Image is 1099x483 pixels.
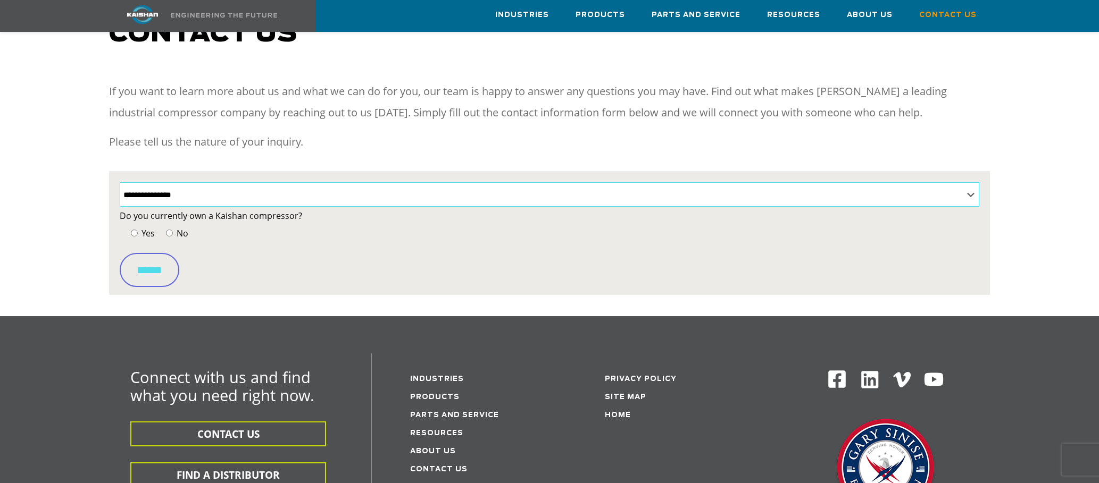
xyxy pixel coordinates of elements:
[893,372,911,387] img: Vimeo
[410,466,468,473] a: Contact Us
[652,1,740,29] a: Parts and Service
[495,9,549,21] span: Industries
[410,412,499,419] a: Parts and service
[410,448,456,455] a: About Us
[174,227,188,239] span: No
[576,9,625,21] span: Products
[860,369,880,390] img: Linkedin
[120,208,979,287] form: Contact form
[130,421,326,446] button: CONTACT US
[923,369,944,390] img: Youtube
[605,394,646,401] a: Site Map
[410,394,460,401] a: Products
[605,376,677,383] a: Privacy Policy
[919,1,977,29] a: Contact Us
[109,131,990,152] p: Please tell us the nature of your inquiry.
[576,1,625,29] a: Products
[109,81,990,123] p: If you want to learn more about us and what we can do for you, our team is happy to answer any qu...
[495,1,549,29] a: Industries
[171,13,277,18] img: Engineering the future
[605,412,631,419] a: Home
[120,208,979,223] label: Do you currently own a Kaishan compressor?
[166,230,173,236] input: No
[410,376,464,383] a: Industries
[131,230,138,236] input: Yes
[767,1,820,29] a: Resources
[109,21,297,47] span: Contact us
[847,9,893,21] span: About Us
[103,5,182,24] img: kaishan logo
[827,369,847,389] img: Facebook
[410,430,463,437] a: Resources
[919,9,977,21] span: Contact Us
[130,367,314,405] span: Connect with us and find what you need right now.
[847,1,893,29] a: About Us
[139,227,155,239] span: Yes
[767,9,820,21] span: Resources
[652,9,740,21] span: Parts and Service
